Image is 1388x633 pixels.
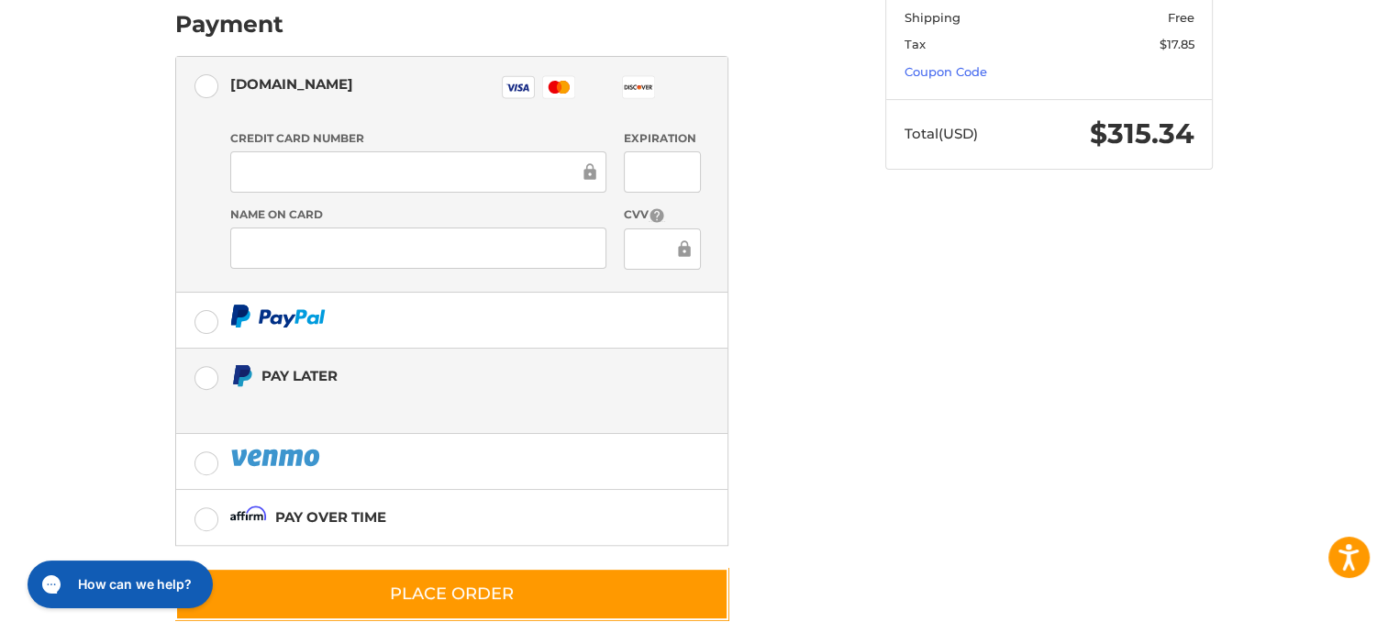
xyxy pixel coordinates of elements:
[624,130,700,147] label: Expiration
[905,64,987,79] a: Coupon Code
[175,568,728,620] button: Place Order
[230,395,614,411] iframe: PayPal Message 1
[230,130,606,147] label: Credit Card Number
[175,10,283,39] h2: Payment
[1090,117,1194,150] span: $315.34
[230,69,353,99] div: [DOMAIN_NAME]
[275,502,386,532] div: Pay over time
[230,364,253,387] img: Pay Later icon
[230,446,324,469] img: PayPal icon
[905,10,960,25] span: Shipping
[905,37,926,51] span: Tax
[1237,583,1388,633] iframe: Google Customer Reviews
[1168,10,1194,25] span: Free
[624,206,700,224] label: CVV
[905,125,978,142] span: Total (USD)
[230,206,606,223] label: Name on Card
[230,305,326,328] img: PayPal icon
[1160,37,1194,51] span: $17.85
[261,361,613,391] div: Pay Later
[230,505,267,528] img: Affirm icon
[18,554,217,615] iframe: Gorgias live chat messenger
